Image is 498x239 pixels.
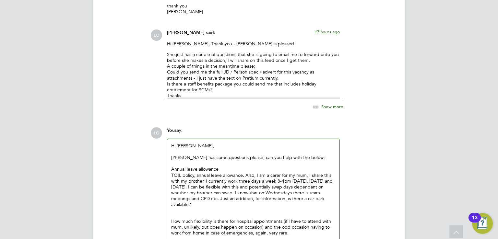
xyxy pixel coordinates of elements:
[206,29,215,35] span: said:
[472,213,493,234] button: Open Resource Center, 13 new notifications
[472,218,478,226] div: 13
[171,218,336,236] p: How much flexibility is there for hospital appointments (if I have to attend with mum, unlikely, ...
[171,154,336,160] div: [PERSON_NAME] has some questions please, can you help with the below;
[151,29,162,41] span: LO
[151,127,162,139] span: LO
[167,30,205,35] span: [PERSON_NAME]
[167,41,340,47] p: Hi [PERSON_NAME], Thank you - [PERSON_NAME] is pleased.
[321,104,343,109] span: Show more
[167,51,340,105] p: She just has a couple of questions that she is going to email me to forward onto you before she m...
[167,127,340,139] div: say:
[171,166,336,172] div: Annual leave allowance
[171,172,336,208] div: TOIL policy, annual leave allowance. Also, I am a carer for my mum, I share this with my brother....
[167,3,340,15] p: thank you [PERSON_NAME]
[167,128,175,133] span: You
[314,29,340,35] span: 17 hours ago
